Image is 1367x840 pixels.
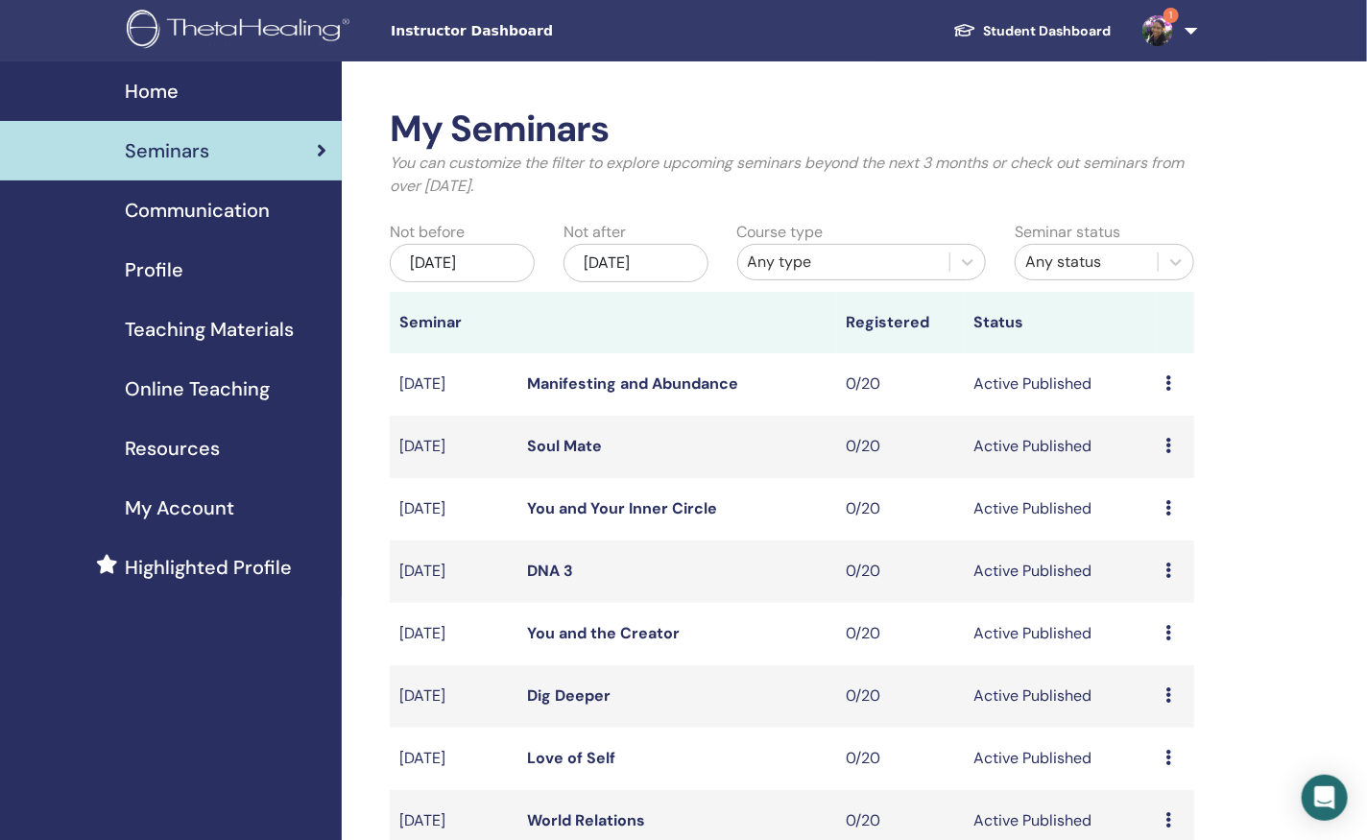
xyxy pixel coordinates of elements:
div: [DATE] [564,244,708,282]
a: Dig Deeper [527,685,611,706]
th: Status [965,292,1157,353]
td: Active Published [965,416,1157,478]
div: Open Intercom Messenger [1302,775,1348,821]
td: Active Published [965,728,1157,790]
a: DNA 3 [527,561,573,581]
div: Any type [748,251,940,274]
td: Active Published [965,478,1157,540]
td: Active Published [965,353,1157,416]
td: 0/20 [837,353,965,416]
img: logo.png [127,10,356,53]
td: [DATE] [390,540,517,603]
label: Not before [390,221,465,244]
span: Profile [125,255,183,284]
div: Any status [1025,251,1148,274]
a: You and the Creator [527,623,680,643]
div: [DATE] [390,244,535,282]
td: 0/20 [837,540,965,603]
td: 0/20 [837,728,965,790]
td: [DATE] [390,728,517,790]
h2: My Seminars [390,108,1194,152]
td: 0/20 [837,416,965,478]
img: default.jpg [1142,15,1173,46]
span: Home [125,77,179,106]
p: You can customize the filter to explore upcoming seminars beyond the next 3 months or check out s... [390,152,1194,198]
label: Seminar status [1015,221,1120,244]
td: [DATE] [390,416,517,478]
td: 0/20 [837,665,965,728]
td: [DATE] [390,478,517,540]
span: Instructor Dashboard [391,21,679,41]
img: graduation-cap-white.svg [953,22,976,38]
a: Student Dashboard [938,13,1127,49]
td: 0/20 [837,478,965,540]
th: Seminar [390,292,517,353]
a: You and Your Inner Circle [527,498,717,518]
td: 0/20 [837,603,965,665]
th: Registered [837,292,965,353]
span: Resources [125,434,220,463]
td: [DATE] [390,603,517,665]
span: Online Teaching [125,374,270,403]
td: Active Published [965,540,1157,603]
span: Communication [125,196,270,225]
label: Not after [564,221,626,244]
span: Highlighted Profile [125,553,292,582]
span: Seminars [125,136,209,165]
td: [DATE] [390,665,517,728]
a: Manifesting and Abundance [527,373,738,394]
label: Course type [737,221,824,244]
td: Active Published [965,603,1157,665]
a: World Relations [527,810,645,830]
td: Active Published [965,665,1157,728]
a: Love of Self [527,748,615,768]
span: My Account [125,493,234,522]
span: 1 [1163,8,1179,23]
a: Soul Mate [527,436,602,456]
td: [DATE] [390,353,517,416]
span: Teaching Materials [125,315,294,344]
